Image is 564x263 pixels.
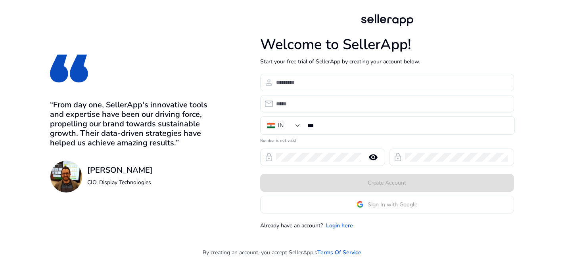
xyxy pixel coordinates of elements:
mat-icon: remove_red_eye [364,152,383,162]
h3: “From day one, SellerApp's innovative tools and expertise have been our driving force, propelling... [50,100,219,148]
span: person [264,78,274,87]
a: Terms Of Service [317,248,361,257]
span: lock [393,152,403,162]
p: CIO, Display Technologies [87,178,153,187]
span: email [264,99,274,109]
h1: Welcome to SellerApp! [260,36,514,53]
span: lock [264,152,274,162]
p: Start your free trial of SellerApp by creating your account below. [260,57,514,66]
mat-error: Number is not valid [260,135,514,144]
h3: [PERSON_NAME] [87,166,153,175]
a: Login here [326,221,353,230]
p: Already have an account? [260,221,323,230]
div: IN [278,121,284,130]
